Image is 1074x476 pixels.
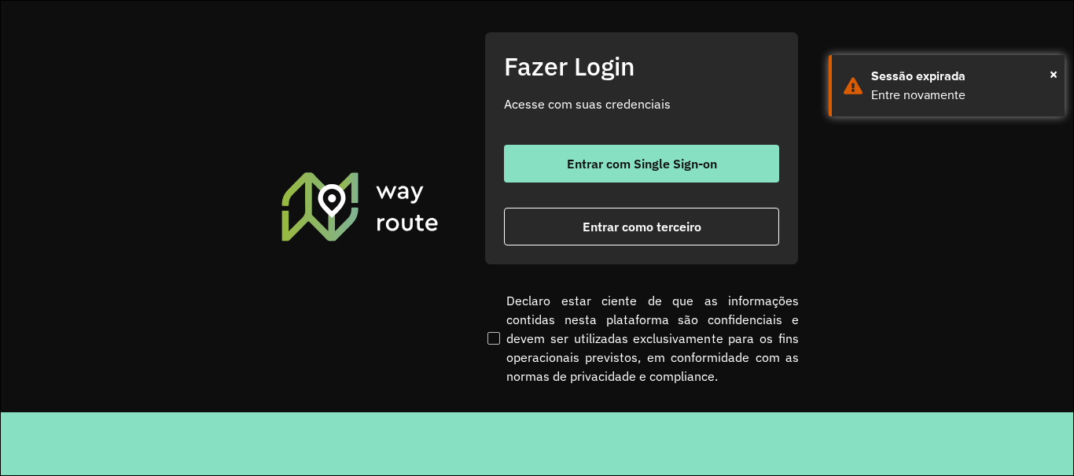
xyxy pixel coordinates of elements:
button: Close [1050,62,1057,86]
h2: Fazer Login [504,51,779,81]
div: Entre novamente [871,86,1053,105]
label: Declaro estar ciente de que as informações contidas nesta plataforma são confidenciais e devem se... [484,291,799,386]
div: Sessão expirada [871,67,1053,86]
p: Acesse com suas credenciais [504,94,779,113]
button: button [504,145,779,183]
button: button [504,208,779,245]
img: Roteirizador AmbevTech [279,170,441,242]
span: Entrar como terceiro [583,220,701,233]
span: Entrar com Single Sign-on [567,157,717,170]
span: × [1050,62,1057,86]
